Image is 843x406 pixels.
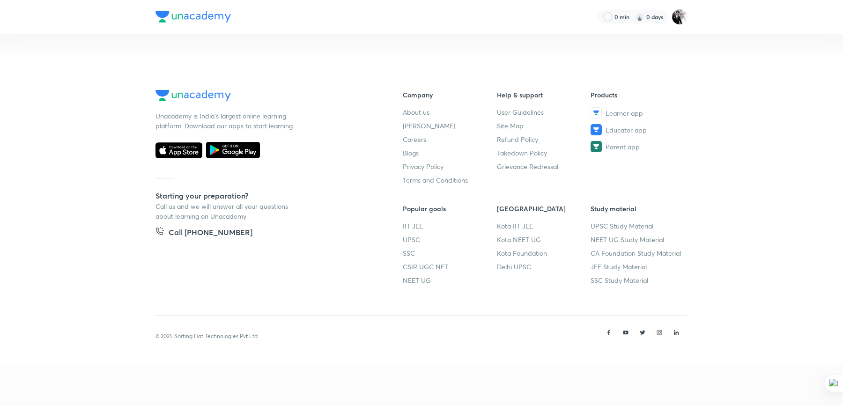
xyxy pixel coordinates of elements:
[497,121,591,131] a: Site Map
[155,190,373,201] h5: Starting your preparation?
[155,332,258,340] p: © 2025 Sorting Hat Technologies Pvt Ltd
[497,204,591,214] h6: [GEOGRAPHIC_DATA]
[591,221,685,231] a: UPSC Study Material
[591,107,685,118] a: Learner app
[403,248,497,258] a: SSC
[403,262,497,272] a: CSIR UGC NET
[403,204,497,214] h6: Popular goals
[403,148,497,158] a: Blogs
[635,12,644,22] img: streak
[155,201,296,221] p: Call us and we will answer all your questions about learning on Unacademy
[606,142,640,152] span: Parent app
[672,9,688,25] img: Nagesh M
[403,235,497,244] a: UPSC
[403,221,497,231] a: IIT JEE
[155,90,373,103] a: Company Logo
[591,124,685,135] a: Educator app
[606,125,647,135] span: Educator app
[497,235,591,244] a: Kota NEET UG
[497,148,591,158] a: Takedown Policy
[497,90,591,100] h6: Help & support
[497,262,591,272] a: Delhi UPSC
[403,107,497,117] a: About us
[591,141,602,152] img: Parent app
[497,162,591,171] a: Grievance Redressal
[403,162,497,171] a: Privacy Policy
[497,134,591,144] a: Refund Policy
[155,227,252,240] a: Call [PHONE_NUMBER]
[591,262,685,272] a: JEE Study Material
[155,90,231,101] img: Company Logo
[591,275,685,285] a: SSC Study Material
[403,134,497,144] a: Careers
[606,108,643,118] span: Learner app
[403,175,497,185] a: Terms and Conditions
[591,124,602,135] img: Educator app
[497,221,591,231] a: Kota IIT JEE
[591,107,602,118] img: Learner app
[497,107,591,117] a: User Guidelines
[591,141,685,152] a: Parent app
[591,248,685,258] a: CA Foundation Study Material
[155,111,296,131] p: Unacademy is India’s largest online learning platform. Download our apps to start learning
[497,248,591,258] a: Kota Foundation
[155,11,231,22] img: Company Logo
[591,90,685,100] h6: Products
[403,121,497,131] a: [PERSON_NAME]
[591,235,685,244] a: NEET UG Study Material
[403,90,497,100] h6: Company
[169,227,252,240] h5: Call [PHONE_NUMBER]
[403,134,426,144] span: Careers
[591,204,685,214] h6: Study material
[403,275,497,285] a: NEET UG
